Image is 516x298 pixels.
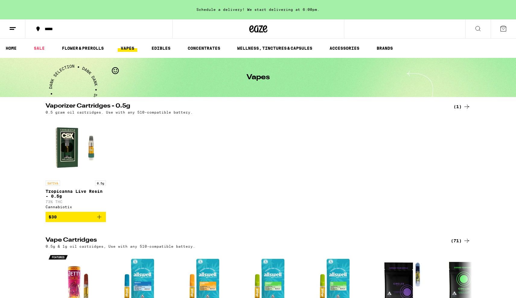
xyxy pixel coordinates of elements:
a: (1) [454,103,470,110]
div: Cannabiotix [46,205,106,209]
a: VAPES [118,45,137,52]
span: Hi. Need any help? [4,4,43,9]
h2: Vaporizer Cartridges - 0.5g [46,103,441,110]
a: CONCENTRATES [185,45,223,52]
button: Add to bag [46,212,106,222]
p: Tropicanna Live Resin - 0.5g [46,189,106,199]
h1: Vapes [247,74,270,81]
a: (71) [451,237,470,244]
span: $30 [49,215,57,219]
a: ACCESSORIES [326,45,362,52]
p: 73% THC [46,200,106,204]
a: WELLNESS, TINCTURES & CAPSULES [234,45,315,52]
p: 0.5g [95,180,106,186]
a: EDIBLES [148,45,174,52]
p: 0.5 gram oil cartridges. Use with any 510-compatible battery. [46,110,193,114]
a: Open page for Tropicanna Live Resin - 0.5g from Cannabiotix [46,117,106,212]
img: Cannabiotix - Tropicanna Live Resin - 0.5g [46,117,106,177]
a: FLOWER & PREROLLS [59,45,107,52]
a: HOME [3,45,20,52]
a: SALE [31,45,48,52]
p: 0.5g & 1g oil cartridges, Use with any 510-compatible battery. [46,244,195,248]
p: SATIVA [46,180,60,186]
a: BRANDS [374,45,396,52]
button: Redirect to URL [0,0,330,44]
h2: Vape Cartridges [46,237,441,244]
